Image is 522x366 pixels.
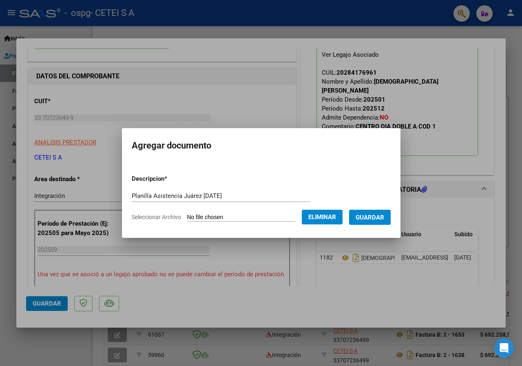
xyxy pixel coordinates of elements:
[302,210,343,224] button: Eliminar
[308,213,336,221] span: Eliminar
[132,214,181,220] span: Seleccionar Archivo
[132,138,391,153] h2: Agregar documento
[132,174,210,184] p: Descripcion
[356,214,384,221] span: Guardar
[349,210,391,225] button: Guardar
[494,338,514,358] div: Open Intercom Messenger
